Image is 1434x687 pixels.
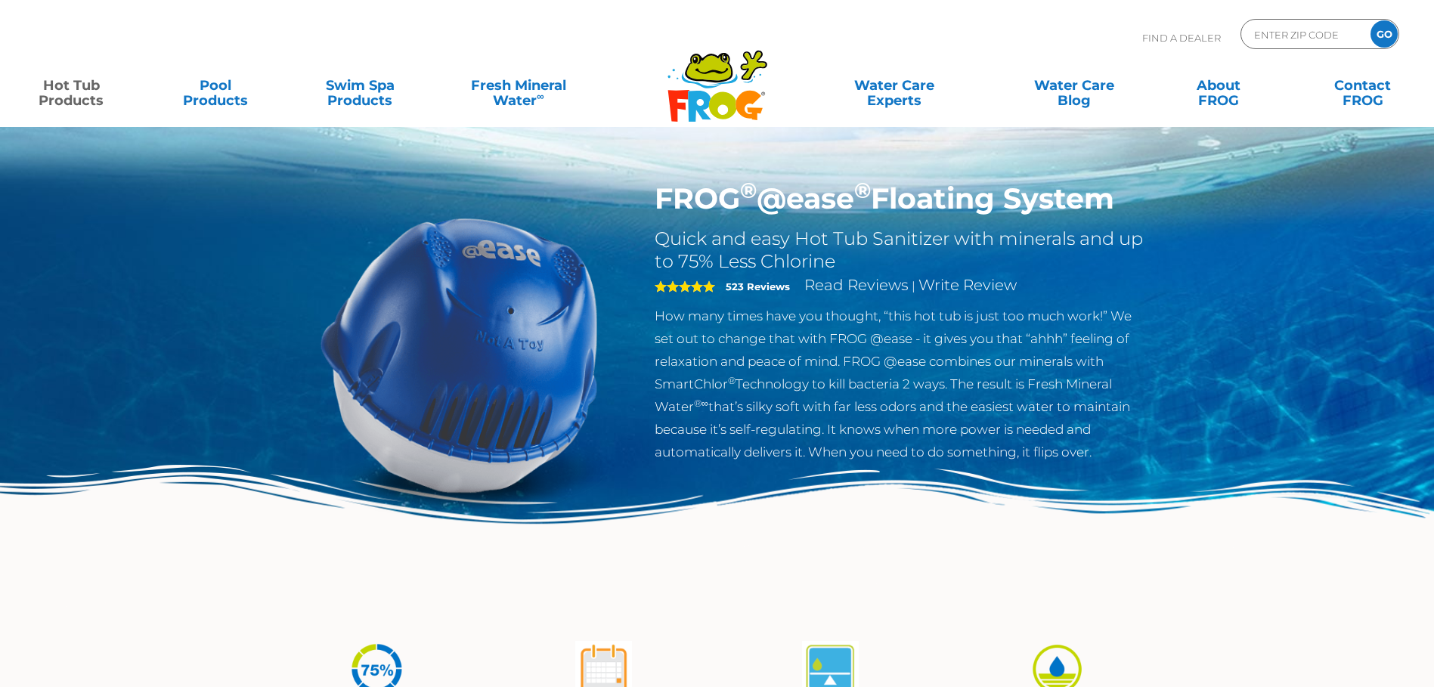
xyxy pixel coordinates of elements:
[655,280,715,292] span: 5
[304,70,417,101] a: Swim SpaProducts
[286,181,633,528] img: hot-tub-product-atease-system.png
[740,177,757,203] sup: ®
[659,30,776,122] img: Frog Products Logo
[854,177,871,203] sup: ®
[726,280,790,292] strong: 523 Reviews
[448,70,589,101] a: Fresh MineralWater∞
[1162,70,1274,101] a: AboutFROG
[1371,20,1398,48] input: GO
[694,398,708,409] sup: ®∞
[804,70,986,101] a: Water CareExperts
[804,276,909,294] a: Read Reviews
[728,375,736,386] sup: ®
[160,70,272,101] a: PoolProducts
[655,227,1148,273] h2: Quick and easy Hot Tub Sanitizer with minerals and up to 75% Less Chlorine
[912,279,915,293] span: |
[1142,19,1221,57] p: Find A Dealer
[537,90,544,102] sup: ∞
[918,276,1017,294] a: Write Review
[655,181,1148,216] h1: FROG @ease Floating System
[15,70,128,101] a: Hot TubProducts
[1017,70,1130,101] a: Water CareBlog
[1306,70,1419,101] a: ContactFROG
[655,305,1148,463] p: How many times have you thought, “this hot tub is just too much work!” We set out to change that ...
